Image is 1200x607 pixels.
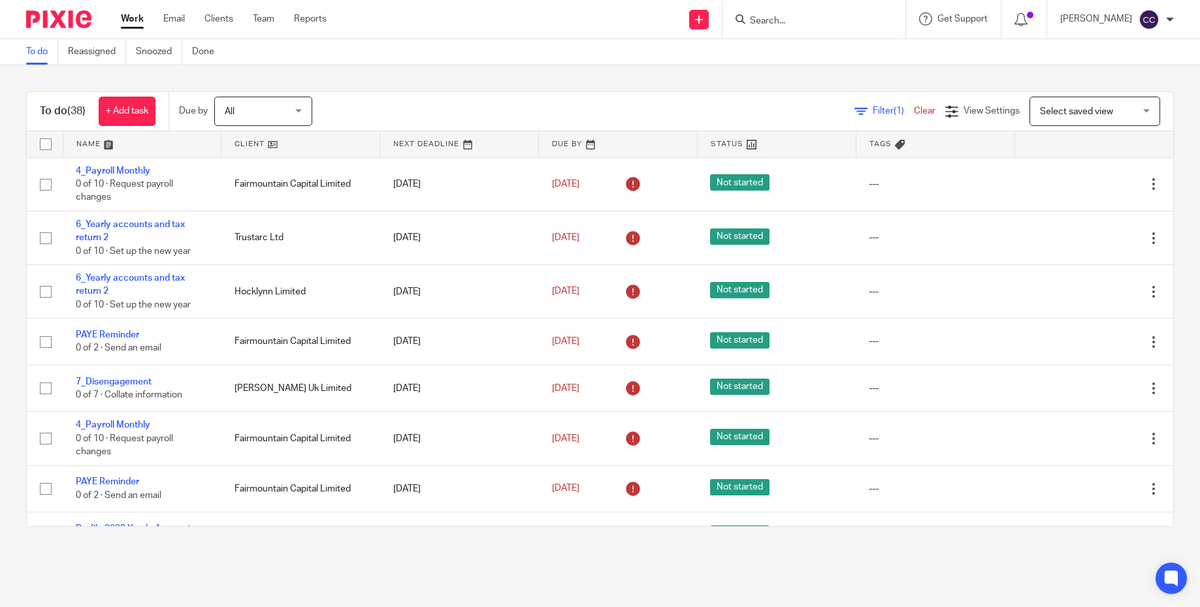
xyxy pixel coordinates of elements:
[380,211,539,264] td: [DATE]
[163,12,185,25] a: Email
[869,382,1001,395] div: ---
[964,106,1020,116] span: View Settings
[552,434,579,443] span: [DATE]
[76,273,185,296] a: 6_Yearly accounts and tax return 2
[68,39,126,65] a: Reassigned
[221,412,380,465] td: Fairmountain Capital Limited
[380,465,539,512] td: [DATE]
[380,157,539,211] td: [DATE]
[552,384,579,393] span: [DATE]
[221,211,380,264] td: Trustarc Ltd
[136,39,182,65] a: Snoozed
[99,97,155,126] a: + Add task
[552,287,579,296] span: [DATE]
[380,512,539,559] td: [DATE]
[380,365,539,411] td: [DATE]
[710,174,770,191] span: Not started
[179,104,208,117] p: Due by
[380,265,539,319] td: [DATE]
[221,319,380,365] td: Fairmountain Capital Limited
[26,10,91,28] img: Pixie
[937,14,988,23] span: Get Support
[869,432,1001,445] div: ---
[710,429,770,445] span: Not started
[76,247,191,256] span: 0 of 10 · Set up the new year
[710,479,770,495] span: Not started
[710,228,770,245] span: Not started
[380,412,539,465] td: [DATE]
[873,106,914,116] span: Filter
[710,282,770,298] span: Not started
[76,434,173,457] span: 0 of 10 · Request payroll changes
[221,512,380,559] td: Fairmountain Capital Limited
[204,12,233,25] a: Clients
[552,337,579,346] span: [DATE]
[710,525,770,542] span: Not started
[76,524,195,533] a: Re-file 2023 Yearly Accounts
[552,484,579,493] span: [DATE]
[710,379,770,395] span: Not started
[294,12,327,25] a: Reports
[26,39,58,65] a: To do
[869,178,1001,191] div: ---
[221,365,380,411] td: [PERSON_NAME] Uk Limited
[749,16,866,27] input: Search
[221,265,380,319] td: Hocklynn Limited
[869,285,1001,298] div: ---
[1139,9,1159,30] img: svg%3E
[894,106,904,116] span: (1)
[76,344,161,353] span: 0 of 2 · Send an email
[914,106,935,116] a: Clear
[869,482,1001,495] div: ---
[869,335,1001,348] div: ---
[121,12,144,25] a: Work
[76,330,139,339] a: PAYE Reminder
[380,319,539,365] td: [DATE]
[76,390,182,399] span: 0 of 7 · Collate information
[76,300,191,309] span: 0 of 10 · Set up the new year
[710,332,770,349] span: Not started
[192,39,224,65] a: Done
[76,220,185,242] a: 6_Yearly accounts and tax return 2
[1040,107,1113,116] span: Select saved view
[76,377,152,386] a: 7_Disengagement
[869,231,1001,244] div: ---
[76,477,139,486] a: PAYE Reminder
[76,491,161,500] span: 0 of 2 · Send an email
[221,157,380,211] td: Fairmountain Capital Limited
[225,107,235,116] span: All
[552,179,579,189] span: [DATE]
[221,465,380,512] td: Fairmountain Capital Limited
[552,233,579,242] span: [DATE]
[1060,12,1132,25] p: [PERSON_NAME]
[76,420,150,429] a: 4_Payroll Monthly
[67,106,86,116] span: (38)
[253,12,274,25] a: Team
[869,140,892,148] span: Tags
[40,104,86,118] h1: To do
[76,166,150,176] a: 4_Payroll Monthly
[76,179,173,202] span: 0 of 10 · Request payroll changes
